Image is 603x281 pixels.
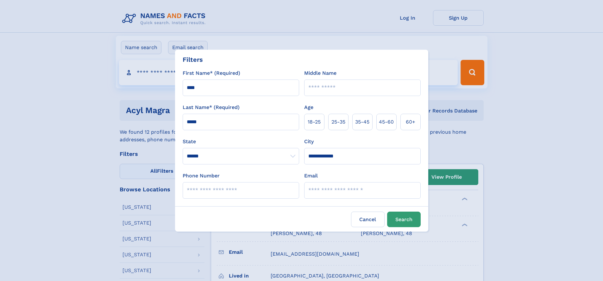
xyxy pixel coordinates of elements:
label: State [183,138,299,145]
label: Email [304,172,318,180]
span: 60+ [406,118,415,126]
span: 18‑25 [308,118,321,126]
span: 35‑45 [355,118,369,126]
span: 45‑60 [379,118,394,126]
span: 25‑35 [331,118,345,126]
label: Middle Name [304,69,336,77]
label: Cancel [351,212,385,227]
label: Phone Number [183,172,220,180]
label: Last Name* (Required) [183,104,240,111]
button: Search [387,212,421,227]
div: Filters [183,55,203,64]
label: City [304,138,314,145]
label: First Name* (Required) [183,69,240,77]
label: Age [304,104,313,111]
